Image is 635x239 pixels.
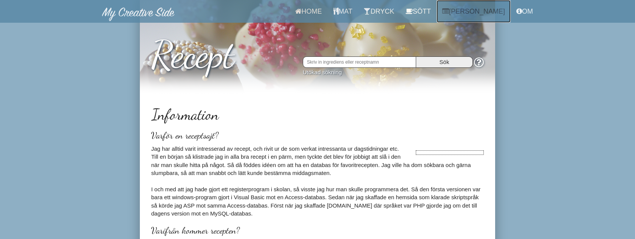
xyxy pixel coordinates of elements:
p: Jag har alltid varit intresserad av recept, och rivit ur de som verkat intressanta ur dagstidning... [151,145,484,218]
h1: Recept [151,26,484,75]
input: Skriv in ingrediens eller receptnamn [303,56,416,68]
h2: Information [151,106,484,123]
h3: Varifrån kommer recepten? [151,226,484,236]
input: Sök [416,56,473,68]
a: Utökad sökning [303,69,342,75]
h3: Varför en receptsajt? [151,131,484,141]
img: MyCreativeSide [102,8,175,21]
